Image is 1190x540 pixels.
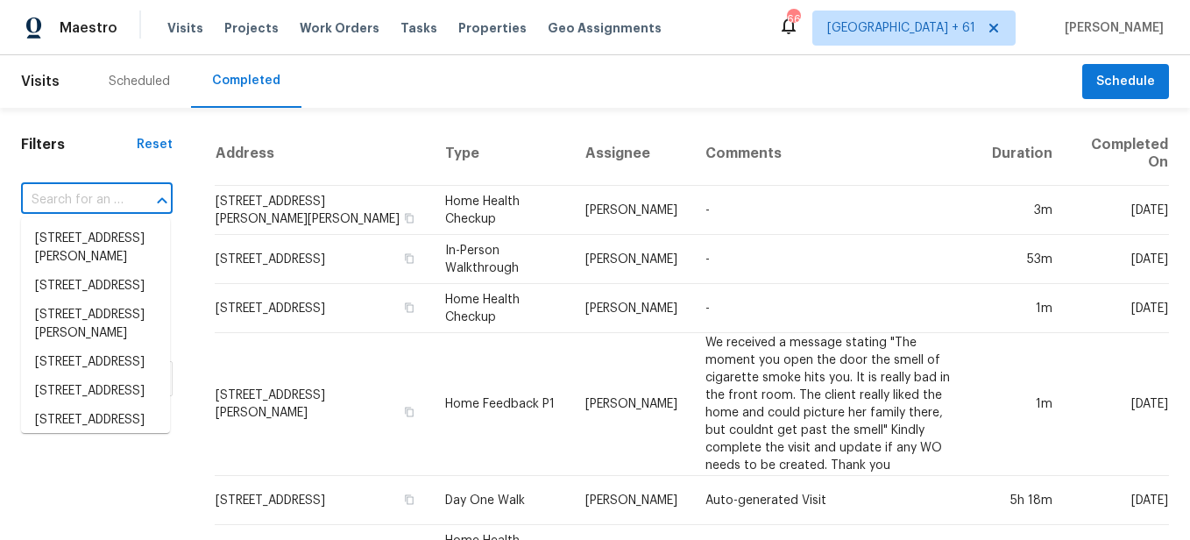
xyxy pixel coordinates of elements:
td: 1m [978,333,1066,476]
th: Duration [978,122,1066,186]
h1: Filters [21,136,137,153]
td: We received a message stating "The moment you open the door the smell of cigarette smoke hits you... [691,333,978,476]
span: Projects [224,19,279,37]
span: Geo Assignments [548,19,662,37]
td: [DATE] [1066,333,1169,476]
td: [DATE] [1066,235,1169,284]
li: [STREET_ADDRESS] [21,377,170,406]
td: 5h 18m [978,476,1066,525]
span: Visits [167,19,203,37]
button: Copy Address [401,404,417,420]
button: Copy Address [401,492,417,508]
span: Visits [21,62,60,101]
td: Home Feedback P1 [431,333,571,476]
td: [PERSON_NAME] [571,476,691,525]
div: Completed [212,72,280,89]
span: [GEOGRAPHIC_DATA] + 61 [827,19,975,37]
td: In-Person Walkthrough [431,235,571,284]
li: [STREET_ADDRESS][PERSON_NAME] [21,224,170,272]
div: Scheduled [109,73,170,90]
td: [DATE] [1066,186,1169,235]
input: Search for an address... [21,187,124,214]
td: [PERSON_NAME] [571,235,691,284]
th: Type [431,122,571,186]
span: Schedule [1096,71,1155,93]
button: Copy Address [401,300,417,316]
span: Properties [458,19,527,37]
td: [PERSON_NAME] [571,284,691,333]
td: - [691,284,978,333]
span: Tasks [400,22,437,34]
span: Work Orders [300,19,379,37]
td: [PERSON_NAME] [571,333,691,476]
td: [DATE] [1066,476,1169,525]
td: Day One Walk [431,476,571,525]
th: Assignee [571,122,691,186]
td: [STREET_ADDRESS] [215,235,431,284]
button: Close [150,188,174,213]
span: [PERSON_NAME] [1058,19,1164,37]
td: Home Health Checkup [431,186,571,235]
button: Copy Address [401,210,417,226]
li: [STREET_ADDRESS] [21,348,170,377]
th: Comments [691,122,978,186]
th: Address [215,122,431,186]
button: Copy Address [401,251,417,266]
button: Schedule [1082,64,1169,100]
td: - [691,235,978,284]
li: [STREET_ADDRESS] [21,406,170,435]
td: [STREET_ADDRESS][PERSON_NAME] [215,333,431,476]
td: [STREET_ADDRESS] [215,284,431,333]
div: Reset [137,136,173,153]
td: Auto-generated Visit [691,476,978,525]
th: Completed On [1066,122,1169,186]
td: 3m [978,186,1066,235]
td: 1m [978,284,1066,333]
span: Maestro [60,19,117,37]
td: - [691,186,978,235]
td: 53m [978,235,1066,284]
td: [STREET_ADDRESS][PERSON_NAME][PERSON_NAME] [215,186,431,235]
li: [STREET_ADDRESS] [21,272,170,301]
td: [DATE] [1066,284,1169,333]
td: [PERSON_NAME] [571,186,691,235]
td: Home Health Checkup [431,284,571,333]
li: [STREET_ADDRESS][PERSON_NAME] [21,301,170,348]
td: [STREET_ADDRESS] [215,476,431,525]
div: 662 [787,11,799,28]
